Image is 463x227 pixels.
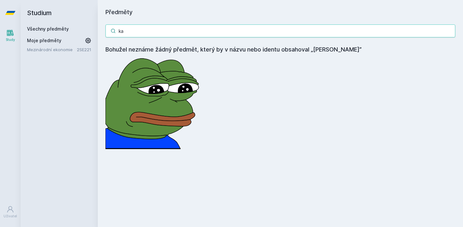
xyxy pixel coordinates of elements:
div: Study [6,37,15,42]
a: Všechny předměty [27,26,69,32]
span: Moje předměty [27,37,61,44]
img: error_picture.png [105,54,202,149]
a: 2SE221 [77,47,91,52]
h1: Předměty [105,8,455,17]
a: Mezinárodní ekonomie [27,46,77,53]
h4: Bohužel neznáme žádný předmět, který by v názvu nebo identu obsahoval „[PERSON_NAME]” [105,45,455,54]
div: Uživatel [4,214,17,219]
a: Study [1,26,19,45]
a: Uživatel [1,202,19,222]
input: Název nebo ident předmětu… [105,24,455,37]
